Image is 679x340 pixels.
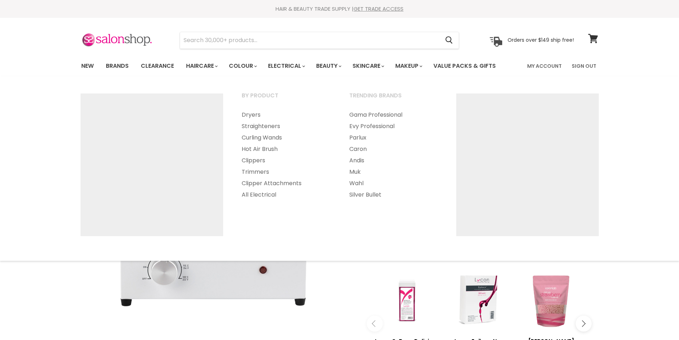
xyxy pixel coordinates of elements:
[523,59,566,73] a: My Account
[233,121,339,132] a: Straighteners
[223,59,261,73] a: Colour
[233,166,339,178] a: Trimmers
[340,109,447,201] ul: Main menu
[440,32,459,49] button: Search
[347,59,389,73] a: Skincare
[233,132,339,143] a: Curling Wands
[340,143,447,155] a: Caron
[354,5,403,12] a: GET TRADE ACCESS
[567,59,601,73] a: Sign Out
[180,32,440,49] input: Search
[390,59,427,73] a: Makeup
[101,59,134,73] a: Brands
[72,56,607,76] nav: Main
[340,109,447,121] a: Gama Professional
[135,59,179,73] a: Clearance
[72,5,607,12] div: HAIR & BEAUTY TRADE SUPPLY |
[340,189,447,201] a: Silver Bullet
[233,109,339,201] ul: Main menu
[233,90,339,108] a: By Product
[76,56,512,76] ul: Main menu
[340,121,447,132] a: Evy Professional
[643,306,672,333] iframe: Gorgias live chat messenger
[181,59,222,73] a: Haircare
[233,178,339,189] a: Clipper Attachments
[76,59,99,73] a: New
[233,143,339,155] a: Hot Air Brush
[233,155,339,166] a: Clippers
[508,37,574,43] p: Orders over $149 ship free!
[340,166,447,178] a: Muk
[340,132,447,143] a: Parlux
[311,59,346,73] a: Beauty
[233,109,339,121] a: Dryers
[340,178,447,189] a: Wahl
[428,59,501,73] a: Value Packs & Gifts
[340,90,447,108] a: Trending Brands
[340,155,447,166] a: Andis
[233,189,339,201] a: All Electrical
[263,59,309,73] a: Electrical
[180,32,459,49] form: Product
